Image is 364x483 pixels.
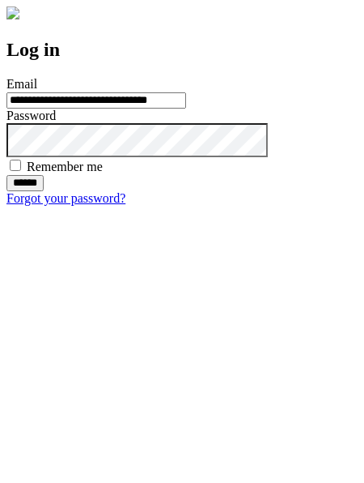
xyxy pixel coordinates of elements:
[6,6,19,19] img: logo-4e3dc11c47720685a147b03b5a06dd966a58ff35d612b21f08c02c0306f2b779.png
[6,39,358,61] h2: Log in
[6,109,56,122] label: Password
[6,77,37,91] label: Email
[27,160,103,173] label: Remember me
[6,191,125,205] a: Forgot your password?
